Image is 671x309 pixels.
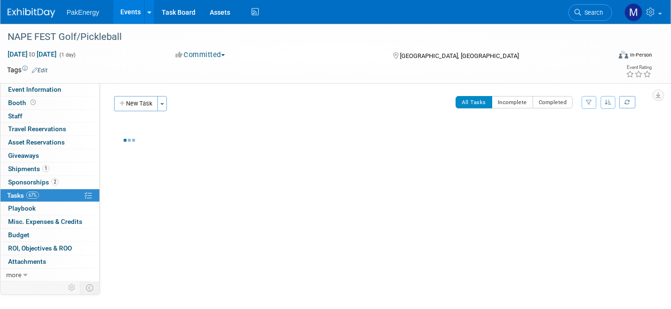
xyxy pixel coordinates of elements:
span: Travel Reservations [8,125,66,133]
span: ROI, Objectives & ROO [8,244,72,252]
td: Tags [7,65,48,75]
a: ROI, Objectives & ROO [0,242,99,255]
div: In-Person [630,51,652,58]
a: more [0,269,99,281]
span: 1 [42,165,49,172]
a: Edit [32,67,48,74]
span: 2 [51,178,58,185]
a: Attachments [0,255,99,268]
button: Completed [533,96,573,108]
img: loading... [124,139,135,142]
button: Committed [172,50,229,60]
td: Toggle Event Tabs [80,281,100,294]
div: Event Format [556,49,652,64]
div: Event Rating [626,65,652,70]
span: (1 day) [58,52,76,58]
a: Asset Reservations [0,136,99,149]
a: Playbook [0,202,99,215]
a: Staff [0,110,99,123]
a: Giveaways [0,149,99,162]
span: Playbook [8,204,36,212]
span: [DATE] [DATE] [7,50,57,58]
img: Format-Inperson.png [619,51,628,58]
span: Booth [8,99,38,106]
span: Budget [8,231,29,239]
a: Tasks67% [0,189,99,202]
img: ExhibitDay [8,8,55,18]
a: Shipments1 [0,163,99,175]
a: Refresh [619,96,635,108]
span: more [6,271,21,279]
button: All Tasks [456,96,492,108]
span: Misc. Expenses & Credits [8,218,82,225]
span: to [28,50,37,58]
td: Personalize Event Tab Strip [64,281,80,294]
span: Sponsorships [8,178,58,186]
span: Giveaways [8,152,39,159]
span: Tasks [7,192,39,199]
a: Booth [0,97,99,109]
a: Search [568,4,612,21]
a: Travel Reservations [0,123,99,135]
span: Shipments [8,165,49,173]
a: Budget [0,229,99,241]
button: Incomplete [492,96,533,108]
span: Staff [8,112,22,120]
span: [GEOGRAPHIC_DATA], [GEOGRAPHIC_DATA] [400,52,519,59]
span: Search [581,9,603,16]
span: Attachments [8,258,46,265]
span: PakEnergy [67,9,99,16]
img: Michael Hagenbrock [624,3,642,21]
button: New Task [114,96,158,111]
a: Sponsorships2 [0,176,99,189]
div: NAPE FEST Golf/Pickleball [4,29,597,46]
span: Event Information [8,86,61,93]
span: Booth not reserved yet [29,99,38,106]
a: Event Information [0,83,99,96]
span: 67% [26,192,39,199]
span: Asset Reservations [8,138,65,146]
a: Misc. Expenses & Credits [0,215,99,228]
